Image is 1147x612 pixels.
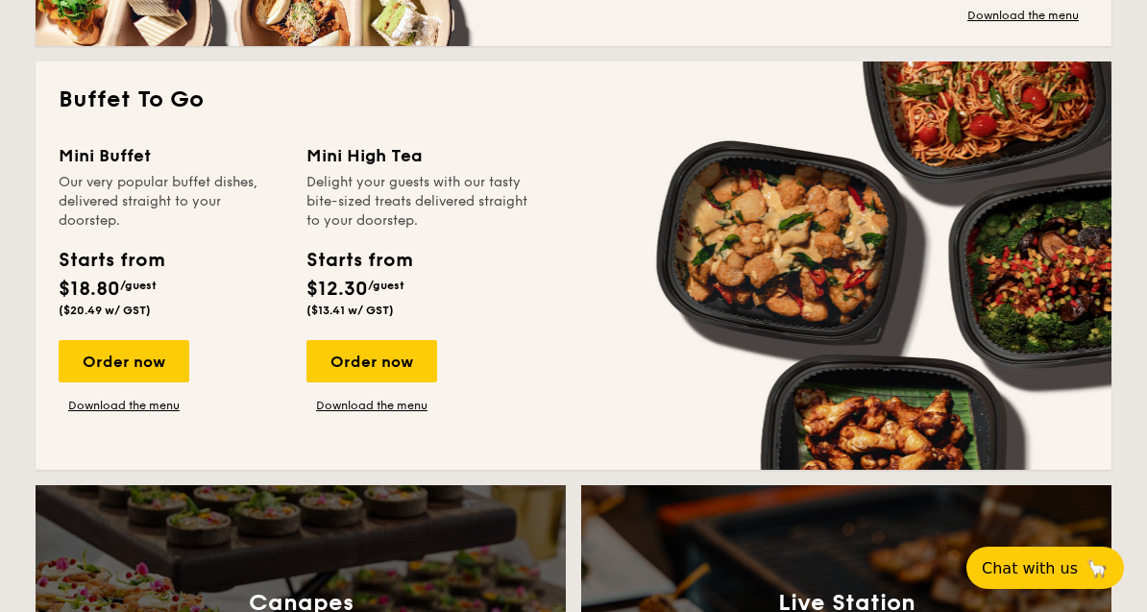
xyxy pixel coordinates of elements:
[120,279,157,292] span: /guest
[306,173,531,231] div: Delight your guests with our tasty bite-sized treats delivered straight to your doorstep.
[59,340,189,382] div: Order now
[982,559,1078,577] span: Chat with us
[59,278,120,301] span: $18.80
[306,142,531,169] div: Mini High Tea
[306,304,394,317] span: ($13.41 w/ GST)
[306,278,368,301] span: $12.30
[59,85,1088,115] h2: Buffet To Go
[1086,557,1109,579] span: 🦙
[966,547,1124,589] button: Chat with us🦙
[368,279,404,292] span: /guest
[59,304,151,317] span: ($20.49 w/ GST)
[306,398,437,413] a: Download the menu
[306,340,437,382] div: Order now
[958,8,1088,23] a: Download the menu
[59,398,189,413] a: Download the menu
[59,142,283,169] div: Mini Buffet
[59,173,283,231] div: Our very popular buffet dishes, delivered straight to your doorstep.
[306,246,411,275] div: Starts from
[59,246,163,275] div: Starts from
